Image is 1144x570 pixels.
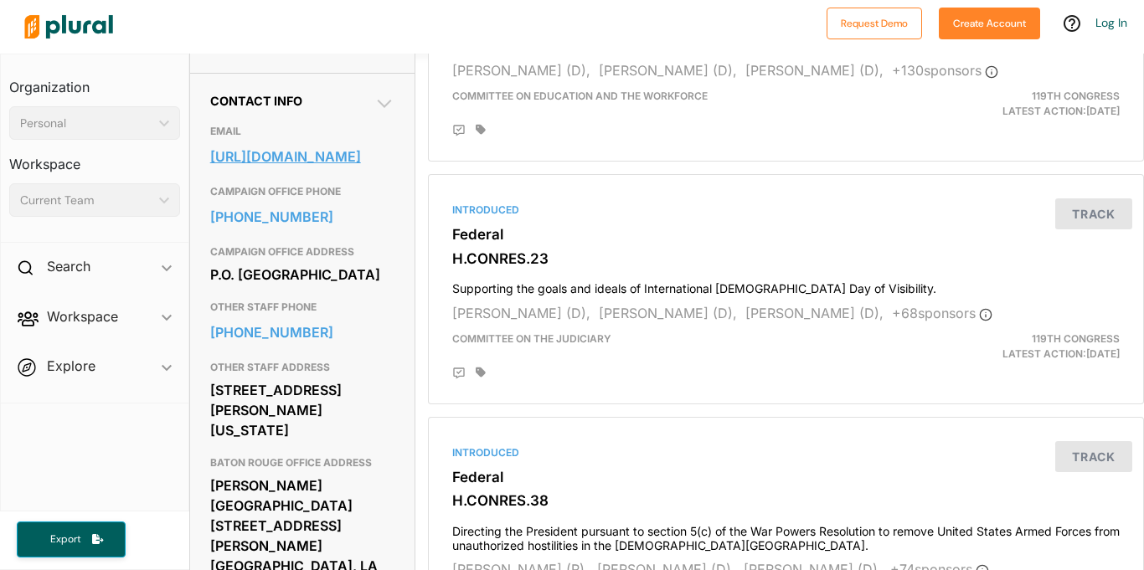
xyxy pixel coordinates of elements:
[452,367,466,380] div: Add Position Statement
[1095,15,1127,30] a: Log In
[452,332,611,345] span: Committee on the Judiciary
[476,124,486,136] div: Add tags
[210,377,394,443] div: [STREET_ADDRESS][PERSON_NAME][US_STATE]
[210,182,394,202] h3: CAMPAIGN OFFICE PHONE
[452,124,466,137] div: Add Position Statement
[210,144,394,169] a: [URL][DOMAIN_NAME]
[599,62,737,79] span: [PERSON_NAME] (D),
[452,250,1120,267] h3: H.CONRES.23
[20,192,152,209] div: Current Team
[210,242,394,262] h3: CAMPAIGN OFFICE ADDRESS
[745,62,884,79] span: [PERSON_NAME] (D),
[210,453,394,473] h3: BATON ROUGE OFFICE ADDRESS
[827,13,922,31] a: Request Demo
[47,257,90,275] h2: Search
[939,8,1040,39] button: Create Account
[452,274,1120,296] h4: Supporting the goals and ideals of International [DEMOGRAPHIC_DATA] Day of Visibility.
[1032,332,1120,345] span: 119th Congress
[210,94,302,108] span: Contact Info
[20,115,152,132] div: Personal
[452,90,708,102] span: Committee on Education and the Workforce
[452,492,1120,509] h3: H.CONRES.38
[892,305,992,321] span: + 68 sponsor s
[210,121,394,141] h3: EMAIL
[599,305,737,321] span: [PERSON_NAME] (D),
[210,357,394,377] h3: OTHER STAFF ADDRESS
[827,8,922,39] button: Request Demo
[9,63,180,100] h3: Organization
[210,204,394,229] a: [PHONE_NUMBER]
[745,305,884,321] span: [PERSON_NAME] (D),
[210,320,394,345] a: [PHONE_NUMBER]
[901,89,1132,119] div: Latest Action: [DATE]
[1055,198,1132,229] button: Track
[1055,441,1132,472] button: Track
[892,62,998,79] span: + 130 sponsor s
[452,516,1120,553] h4: Directing the President pursuant to section 5(c) of the War Powers Resolution to remove United St...
[39,532,92,547] span: Export
[452,203,1120,218] div: Introduced
[210,262,394,287] div: P.O. [GEOGRAPHIC_DATA]
[452,305,590,321] span: [PERSON_NAME] (D),
[210,297,394,317] h3: OTHER STAFF PHONE
[452,469,1120,485] h3: Federal
[9,140,180,177] h3: Workspace
[476,367,486,378] div: Add tags
[939,13,1040,31] a: Create Account
[452,445,1120,460] div: Introduced
[1032,90,1120,102] span: 119th Congress
[901,331,1132,362] div: Latest Action: [DATE]
[452,62,590,79] span: [PERSON_NAME] (D),
[17,521,126,557] button: Export
[452,226,1120,243] h3: Federal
